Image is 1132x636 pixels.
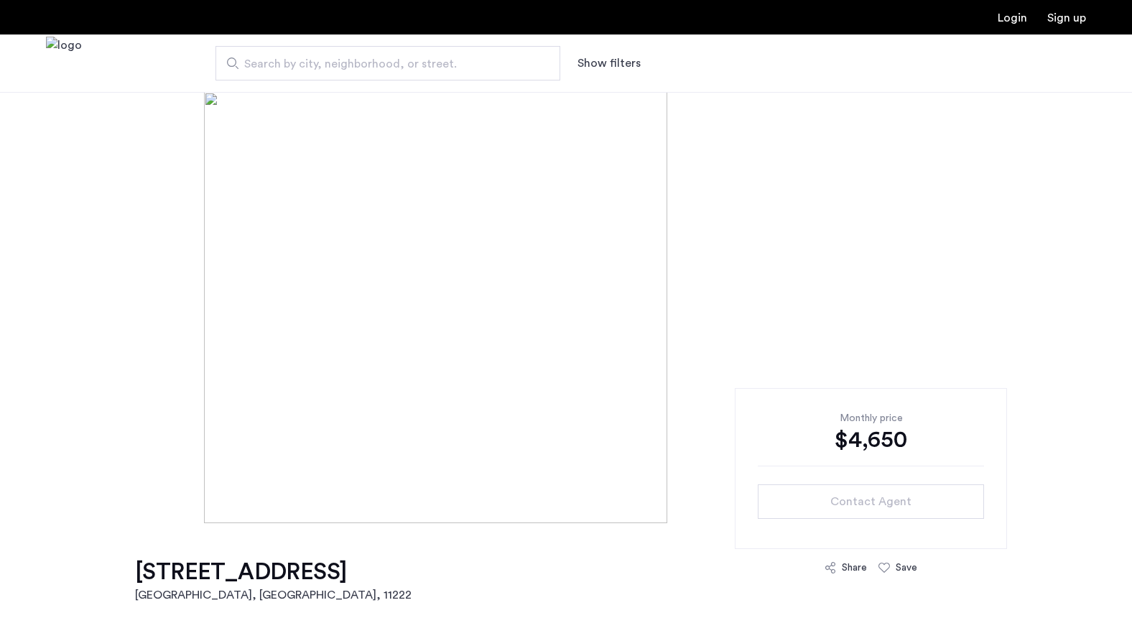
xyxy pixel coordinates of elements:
div: Monthly price [758,411,984,425]
img: logo [46,37,82,91]
button: button [758,484,984,519]
img: [object%20Object] [204,92,929,523]
a: Cazamio Logo [46,37,82,91]
span: Search by city, neighborhood, or street. [244,55,520,73]
a: Registration [1047,12,1086,24]
div: $4,650 [758,425,984,454]
a: [STREET_ADDRESS][GEOGRAPHIC_DATA], [GEOGRAPHIC_DATA], 11222 [135,558,412,604]
h1: [STREET_ADDRESS] [135,558,412,586]
div: Save [896,561,917,575]
div: Share [842,561,867,575]
h2: [GEOGRAPHIC_DATA], [GEOGRAPHIC_DATA] , 11222 [135,586,412,604]
input: Apartment Search [215,46,560,80]
button: Show or hide filters [577,55,641,72]
a: Login [998,12,1027,24]
span: Contact Agent [830,493,911,510]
